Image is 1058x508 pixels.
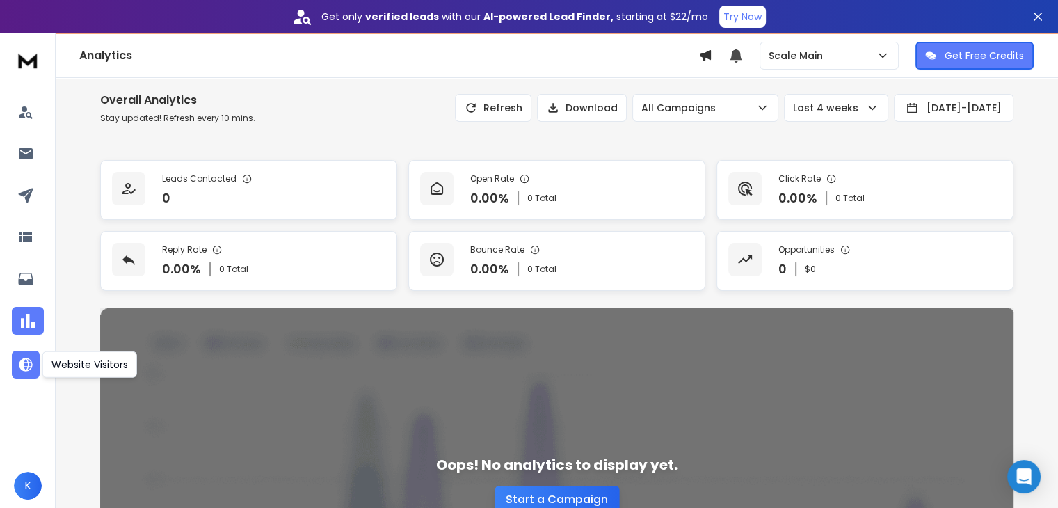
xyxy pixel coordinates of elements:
[527,264,556,275] p: 0 Total
[716,160,1013,220] a: Click Rate0.00%0 Total
[945,49,1024,63] p: Get Free Credits
[470,189,509,208] p: 0.00 %
[365,10,439,24] strong: verified leads
[162,244,207,255] p: Reply Rate
[723,10,762,24] p: Try Now
[793,101,864,115] p: Last 4 weeks
[719,6,766,28] button: Try Now
[527,193,556,204] p: 0 Total
[483,10,614,24] strong: AI-powered Lead Finder,
[835,193,865,204] p: 0 Total
[1007,460,1041,493] div: Open Intercom Messenger
[805,264,816,275] p: $ 0
[470,260,509,279] p: 0.00 %
[470,244,524,255] p: Bounce Rate
[321,10,708,24] p: Get only with our starting at $22/mo
[470,173,514,184] p: Open Rate
[162,173,237,184] p: Leads Contacted
[79,47,698,64] h1: Analytics
[14,472,42,500] button: K
[455,94,531,122] button: Refresh
[100,231,397,291] a: Reply Rate0.00%0 Total
[14,47,42,73] img: logo
[100,113,255,124] p: Stay updated! Refresh every 10 mins.
[778,260,787,279] p: 0
[219,264,248,275] p: 0 Total
[778,189,817,208] p: 0.00 %
[769,49,828,63] p: Scale Main
[566,101,618,115] p: Download
[408,160,705,220] a: Open Rate0.00%0 Total
[915,42,1034,70] button: Get Free Credits
[641,101,721,115] p: All Campaigns
[42,351,137,378] div: Website Visitors
[483,101,522,115] p: Refresh
[408,231,705,291] a: Bounce Rate0.00%0 Total
[100,160,397,220] a: Leads Contacted0
[162,189,170,208] p: 0
[894,94,1013,122] button: [DATE]-[DATE]
[778,244,835,255] p: Opportunities
[537,94,627,122] button: Download
[716,231,1013,291] a: Opportunities0$0
[778,173,821,184] p: Click Rate
[100,92,255,109] h1: Overall Analytics
[162,260,201,279] p: 0.00 %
